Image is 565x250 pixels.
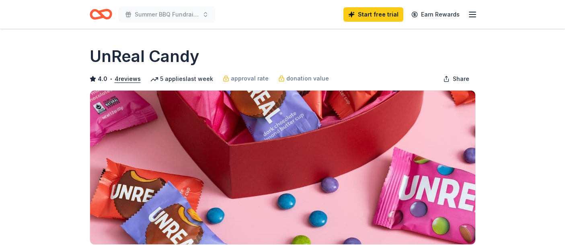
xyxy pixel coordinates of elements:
button: 4reviews [115,74,141,84]
button: Share [437,71,476,87]
div: 5 applies last week [150,74,213,84]
h1: UnReal Candy [90,45,199,68]
span: Summer BBQ Fundraiser [135,10,199,19]
a: approval rate [223,74,269,83]
button: Summer BBQ Fundraiser [119,6,215,23]
span: • [109,76,112,82]
a: Home [90,5,112,24]
span: approval rate [231,74,269,83]
a: Start free trial [343,7,403,22]
img: Image for UnReal Candy [90,91,475,244]
a: donation value [278,74,329,83]
span: Share [453,74,469,84]
a: Earn Rewards [407,7,464,22]
span: donation value [286,74,329,83]
span: 4.0 [98,74,107,84]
